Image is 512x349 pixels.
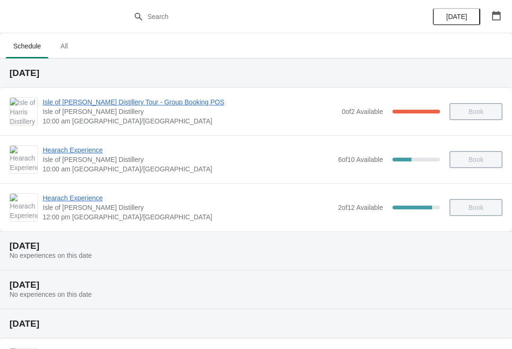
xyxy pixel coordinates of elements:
span: 0 of 2 Available [342,108,383,115]
span: Isle of [PERSON_NAME] Distillery [43,203,333,212]
span: Schedule [6,38,48,55]
img: Hearach Experience | Isle of Harris Distillery | 12:00 pm Europe/London [10,194,37,221]
span: Isle of [PERSON_NAME] Distillery [43,155,333,164]
h2: [DATE] [9,280,503,290]
span: 12:00 pm [GEOGRAPHIC_DATA]/[GEOGRAPHIC_DATA] [43,212,333,222]
span: Hearach Experience [43,193,333,203]
span: 6 of 10 Available [338,156,383,163]
span: All [52,38,76,55]
span: 10:00 am [GEOGRAPHIC_DATA]/[GEOGRAPHIC_DATA] [43,116,337,126]
span: Hearach Experience [43,145,333,155]
span: 2 of 12 Available [338,204,383,211]
h2: [DATE] [9,319,503,329]
span: [DATE] [446,13,467,20]
span: Isle of [PERSON_NAME] Distillery [43,107,337,116]
span: No experiences on this date [9,291,92,298]
button: [DATE] [433,8,480,25]
input: Search [147,8,384,25]
h2: [DATE] [9,68,503,78]
span: Isle of [PERSON_NAME] Distillery Tour - Group Booking POS [43,97,337,107]
span: 10:00 am [GEOGRAPHIC_DATA]/[GEOGRAPHIC_DATA] [43,164,333,174]
img: Hearach Experience | Isle of Harris Distillery | 10:00 am Europe/London [10,146,37,173]
h2: [DATE] [9,241,503,251]
img: Isle of Harris Distillery Tour - Group Booking POS | Isle of Harris Distillery | 10:00 am Europe/... [10,98,37,125]
span: No experiences on this date [9,252,92,259]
